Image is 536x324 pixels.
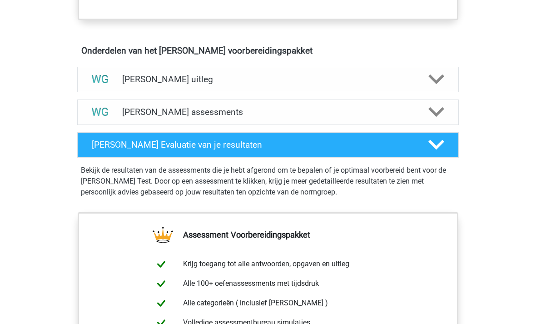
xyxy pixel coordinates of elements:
[122,107,414,118] h4: [PERSON_NAME] assessments
[81,46,455,56] h4: Onderdelen van het [PERSON_NAME] voorbereidingspakket
[74,100,462,125] a: assessments [PERSON_NAME] assessments
[74,133,462,158] a: [PERSON_NAME] Evaluatie van je resultaten
[89,101,112,124] img: watson glaser assessments
[89,68,112,91] img: watson glaser uitleg
[122,75,414,85] h4: [PERSON_NAME] uitleg
[81,165,455,198] p: Bekijk de resultaten van de assessments die je hebt afgerond om te bepalen of je optimaal voorber...
[74,67,462,93] a: uitleg [PERSON_NAME] uitleg
[92,140,414,150] h4: [PERSON_NAME] Evaluatie van je resultaten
